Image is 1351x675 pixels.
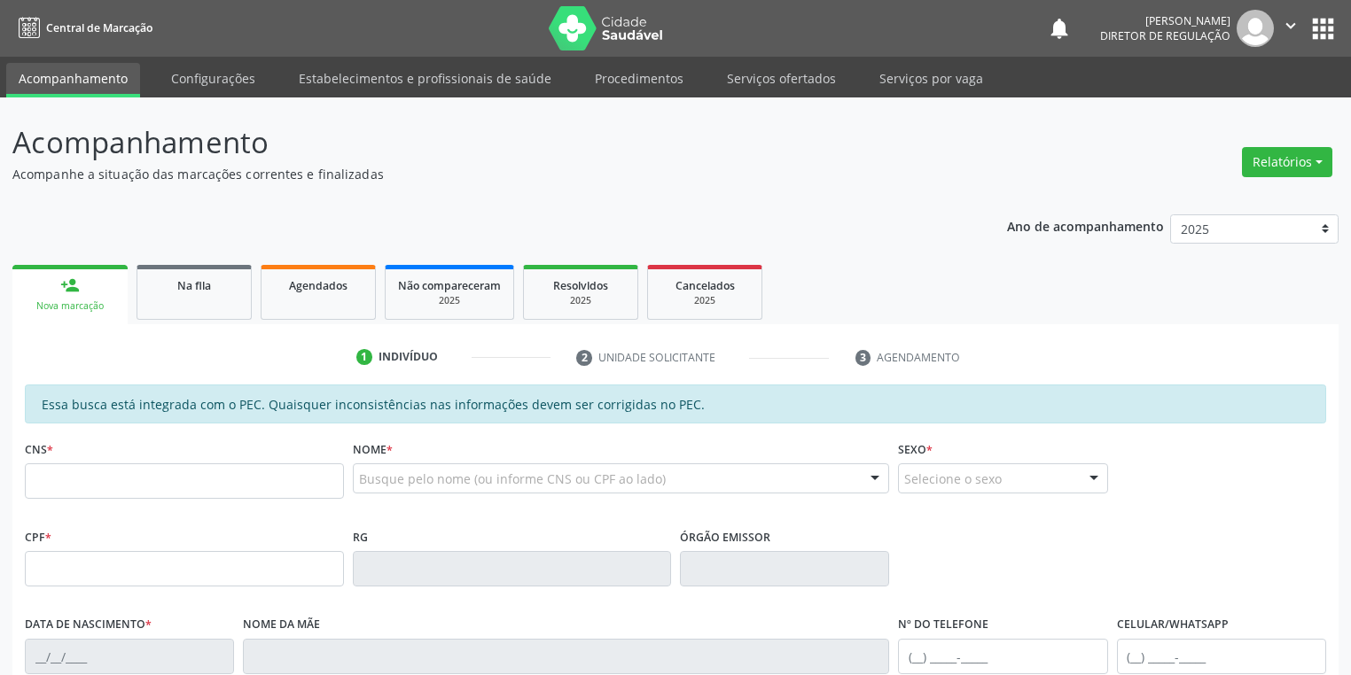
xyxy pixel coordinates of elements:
[353,436,393,463] label: Nome
[1237,10,1274,47] img: img
[398,278,501,293] span: Não compareceram
[1242,147,1332,177] button: Relatórios
[715,63,848,94] a: Serviços ofertados
[898,436,933,463] label: Sexo
[1274,10,1308,47] button: 
[6,63,140,97] a: Acompanhamento
[898,639,1107,674] input: (__) _____-_____
[25,524,51,551] label: CPF
[177,278,211,293] span: Na fila
[379,349,438,365] div: Indivíduo
[660,294,749,307] div: 2025
[356,349,372,365] div: 1
[1100,28,1230,43] span: Diretor de regulação
[25,299,115,313] div: Nova marcação
[1007,214,1164,237] p: Ano de acompanhamento
[1117,639,1326,674] input: (__) _____-_____
[25,611,152,639] label: Data de nascimento
[12,13,152,43] a: Central de Marcação
[359,469,666,488] span: Busque pelo nome (ou informe CNS ou CPF ao lado)
[1308,13,1339,44] button: apps
[289,278,348,293] span: Agendados
[25,436,53,463] label: CNS
[904,469,1002,488] span: Selecione o sexo
[675,278,735,293] span: Cancelados
[1281,16,1300,35] i: 
[680,524,770,551] label: Órgão emissor
[1100,13,1230,28] div: [PERSON_NAME]
[536,294,625,307] div: 2025
[898,611,988,639] label: Nº do Telefone
[243,611,320,639] label: Nome da mãe
[867,63,996,94] a: Serviços por vaga
[25,384,1326,423] div: Essa busca está integrada com o PEC. Quaisquer inconsistências nas informações devem ser corrigid...
[25,639,234,674] input: __/__/____
[582,63,696,94] a: Procedimentos
[159,63,268,94] a: Configurações
[60,275,80,295] div: person_add
[1117,611,1229,639] label: Celular/WhatsApp
[46,20,152,35] span: Central de Marcação
[553,278,608,293] span: Resolvidos
[398,294,501,307] div: 2025
[286,63,564,94] a: Estabelecimentos e profissionais de saúde
[1047,16,1072,41] button: notifications
[12,165,941,183] p: Acompanhe a situação das marcações correntes e finalizadas
[12,120,941,165] p: Acompanhamento
[353,524,368,551] label: RG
